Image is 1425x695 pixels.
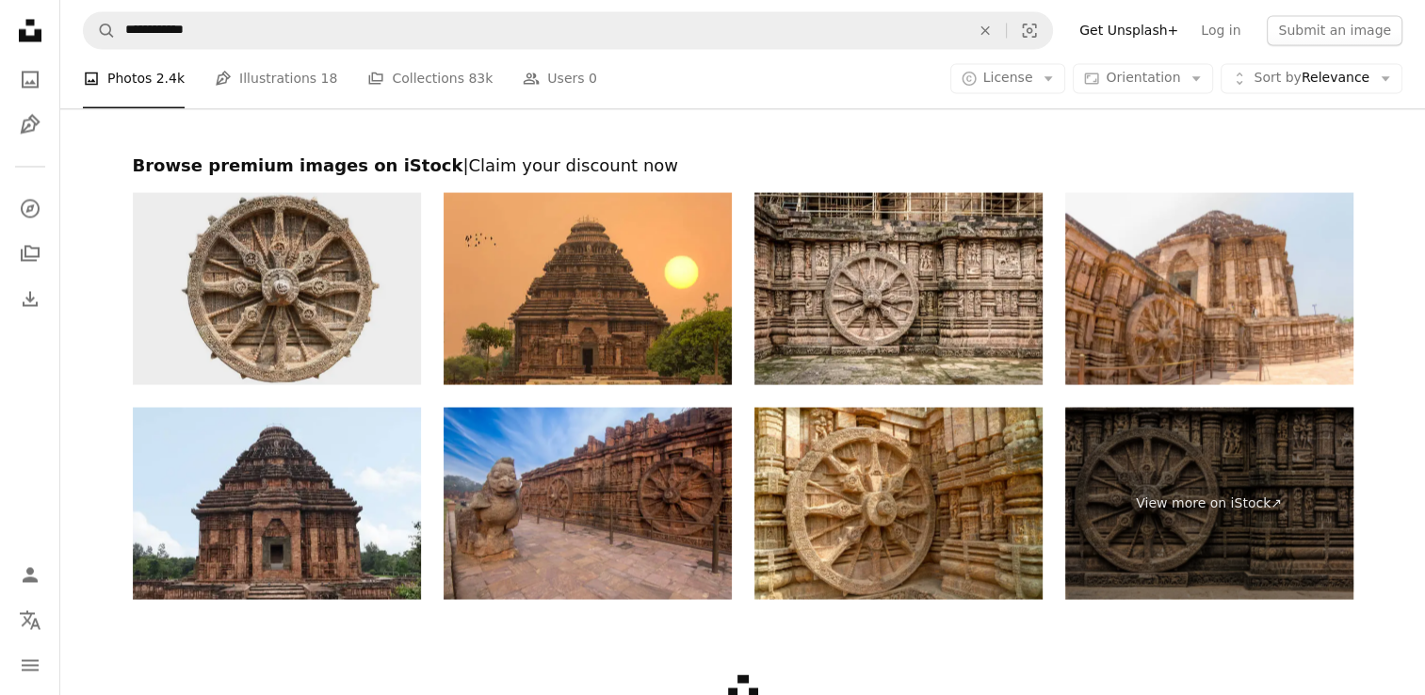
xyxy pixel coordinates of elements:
form: Find visuals sitewide [83,11,1053,49]
a: Explore [11,189,49,227]
span: Relevance [1254,70,1369,89]
button: Sort byRelevance [1221,64,1402,94]
a: Collections 83k [367,49,493,109]
a: Get Unsplash+ [1068,15,1190,45]
img: Close-up of chariot wheel intricate carvings in the ancient Hindu Sun Temple in Konark, Orissa, I... [754,407,1043,599]
button: Visual search [1007,12,1052,48]
button: Menu [11,646,49,684]
span: 18 [321,69,338,89]
img: Ancient sandstone carving of lion at the ancient Indian Sun temple of Konark, Odisha, India. [444,407,732,599]
img: Konark Sun Temple at sunrise. Konark temple is a UNESCO World Heritage site at Puri, Odisha, India [444,192,732,384]
img: Façade of the Jagamohana of the 13th century Sun temple. Attributed to king Narasimha Deva I of t... [133,407,421,599]
img: Ancient Hindu Sun Temple and chariot wheel intricate carvings on the walls in Konark, Orissa, India [1065,192,1353,384]
h2: Browse premium images on iStock [133,154,1353,177]
a: Illustrations 18 [215,49,337,109]
img: A stone wheel engraved in the walls of Konark Sun Temple (Odisha, India) isolated white background. [133,192,421,384]
a: View more on iStock↗ [1065,407,1353,599]
span: 0 [589,69,597,89]
button: Search Unsplash [84,12,116,48]
span: 83k [468,69,493,89]
button: Language [11,601,49,638]
button: Submit an image [1267,15,1402,45]
button: Clear [964,12,1006,48]
span: Orientation [1106,71,1180,86]
a: Collections [11,234,49,272]
a: Home — Unsplash [11,11,49,53]
a: Log in / Sign up [11,556,49,593]
button: Orientation [1073,64,1213,94]
a: Download History [11,280,49,317]
a: Users 0 [523,49,597,109]
a: Photos [11,60,49,98]
button: License [950,64,1066,94]
span: Sort by [1254,71,1301,86]
a: Illustrations [11,105,49,143]
a: Log in [1190,15,1252,45]
span: License [983,71,1033,86]
span: | Claim your discount now [462,155,678,175]
img: Sun Temple [754,192,1043,384]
